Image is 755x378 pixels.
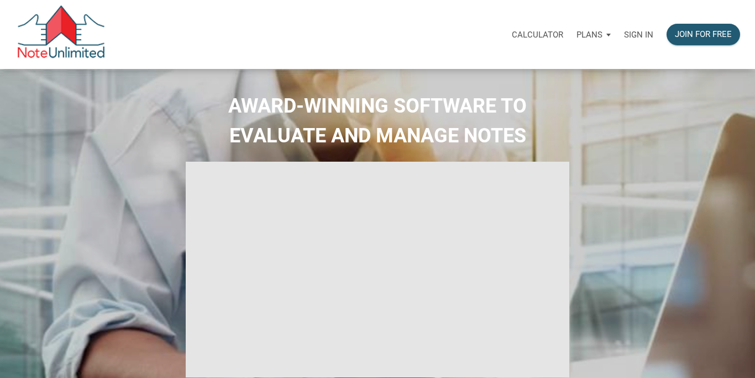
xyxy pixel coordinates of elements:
[667,24,740,45] button: Join for free
[570,18,617,51] button: Plans
[8,91,747,151] h2: AWARD-WINNING SOFTWARE TO EVALUATE AND MANAGE NOTES
[186,162,570,377] iframe: NoteUnlimited
[570,17,617,52] a: Plans
[512,30,563,40] p: Calculator
[617,17,660,52] a: Sign in
[624,30,653,40] p: Sign in
[675,28,732,41] div: Join for free
[660,17,747,52] a: Join for free
[576,30,602,40] p: Plans
[505,17,570,52] a: Calculator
